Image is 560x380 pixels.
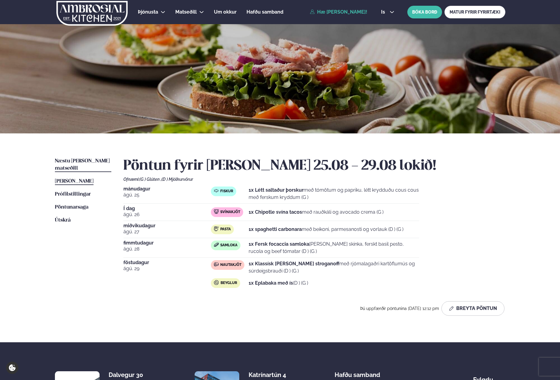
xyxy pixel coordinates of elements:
[123,228,211,235] span: ágú. 27
[55,217,71,224] a: Útskrá
[123,241,211,245] span: fimmtudagur
[123,265,211,272] span: ágú. 29
[249,241,309,247] strong: 1x Fersk focaccia samloka
[123,245,211,253] span: ágú. 28
[444,6,505,18] a: MATUR FYRIR FYRIRTÆKI
[220,227,231,232] span: Pasta
[214,262,219,267] img: beef.svg
[123,158,505,174] h2: Pöntun fyrir [PERSON_NAME] 25.08 - 29.08 lokið!
[220,210,240,215] span: Svínakjöt
[249,226,302,232] strong: 1x spaghetti carbonara
[214,9,237,15] span: Um okkur
[247,9,283,15] span: Hafðu samband
[441,301,504,316] button: Breyta Pöntun
[249,187,419,201] p: með tómötum og papriku, létt krydduðu cous cous með ferskum kryddum (G )
[175,9,197,15] span: Matseðill
[249,261,339,267] strong: 1x Klassísk [PERSON_NAME] stroganoff
[123,211,211,218] span: ágú. 26
[55,158,110,171] span: Næstu [PERSON_NAME] matseðill
[55,192,91,197] span: Prófílstillingar
[220,263,241,267] span: Nautakjöt
[249,371,297,378] div: Katrínartún 4
[55,218,71,223] span: Útskrá
[138,8,158,16] a: Þjónusta
[123,223,211,228] span: miðvikudagur
[175,8,197,16] a: Matseðill
[55,191,91,198] a: Prófílstillingar
[249,260,419,275] p: með rjómalagaðri kartöflumús og súrdeigsbrauði (D ) (G )
[109,371,157,378] div: Dalvegur 30
[6,362,18,374] a: Cookie settings
[123,191,211,199] span: ágú. 25
[214,226,219,231] img: pasta.svg
[55,178,94,185] a: [PERSON_NAME]
[249,209,302,215] strong: 1x Chipotle svína tacos
[161,177,193,182] span: (D ) Mjólkurvörur
[407,6,442,18] button: BÓKA BORÐ
[360,306,439,311] span: Þú uppfærðir pöntunina [DATE] 12:12 pm
[123,206,211,211] span: Í dag
[55,158,111,172] a: Næstu [PERSON_NAME] matseðill
[220,189,233,194] span: Fiskur
[249,226,403,233] p: með beikoni, parmesanosti og vorlauk (D ) (G )
[55,204,88,211] a: Pöntunarsaga
[249,187,304,193] strong: 1x Létt saltaður þorskur
[249,280,293,286] strong: 1x Eplabaka með ís
[220,243,237,248] span: Samloka
[123,187,211,191] span: mánudagur
[139,177,161,182] span: (G ) Glúten ,
[221,281,237,286] span: Beyglur
[249,279,308,287] p: (D ) (G )
[381,10,387,14] span: is
[138,9,158,15] span: Þjónusta
[55,205,88,210] span: Pöntunarsaga
[214,8,237,16] a: Um okkur
[249,241,419,255] p: [PERSON_NAME] skinka, ferskt basil pesto, rucola og beef tómatar (D ) (G )
[249,209,383,216] p: með rauðkáli og avocado crema (G )
[123,177,505,182] div: Ofnæmi:
[335,366,380,378] span: Hafðu samband
[376,10,399,14] button: is
[214,188,219,193] img: fish.svg
[310,9,367,15] a: Hæ [PERSON_NAME]!
[123,260,211,265] span: föstudagur
[56,1,128,26] img: logo
[214,280,219,285] img: bagle-new-16px.svg
[214,243,219,247] img: sandwich-new-16px.svg
[214,209,219,214] img: pork.svg
[55,179,94,184] span: [PERSON_NAME]
[247,8,283,16] a: Hafðu samband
